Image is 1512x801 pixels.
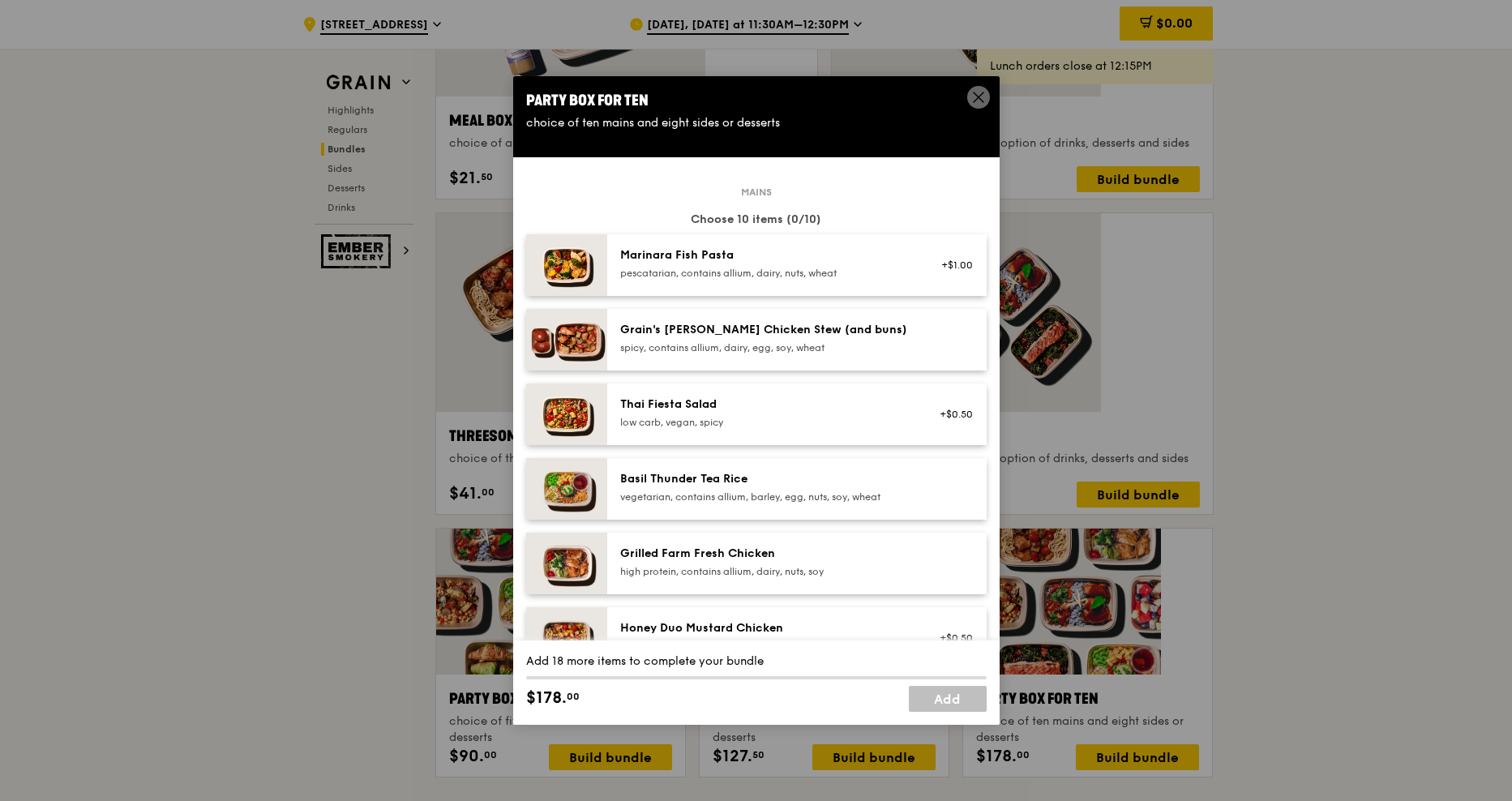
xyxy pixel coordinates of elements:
div: +$1.00 [931,259,974,272]
div: Grilled Farm Fresh Chicken [620,546,911,562]
div: high protein, contains allium, soy, wheat [620,640,911,653]
div: choice of ten mains and eight sides or desserts [526,115,987,131]
div: Basil Thunder Tea Rice [620,471,911,487]
div: Honey Duo Mustard Chicken [620,620,911,636]
div: Add 18 more items to complete your bundle [526,653,987,670]
div: spicy, contains allium, dairy, egg, soy, wheat [620,341,911,354]
img: daily_normal_HORZ-Grilled-Farm-Fresh-Chicken.jpg [526,533,607,594]
div: Party Box for Ten [526,89,987,112]
div: Grain's [PERSON_NAME] Chicken Stew (and buns) [620,322,911,338]
div: pescatarian, contains allium, dairy, nuts, wheat [620,267,911,280]
div: +$0.50 [931,408,974,421]
a: Add [909,686,987,712]
span: $178. [526,686,567,710]
img: daily_normal_Marinara_Fish_Pasta__Horizontal_.jpg [526,234,607,296]
div: low carb, vegan, spicy [620,416,911,429]
img: daily_normal_Honey_Duo_Mustard_Chicken__Horizontal_.jpg [526,607,607,669]
div: vegetarian, contains allium, barley, egg, nuts, soy, wheat [620,490,911,503]
div: Choose 10 items (0/10) [526,212,987,228]
div: Marinara Fish Pasta [620,247,911,263]
span: Mains [735,186,778,199]
img: daily_normal_HORZ-Basil-Thunder-Tea-Rice.jpg [526,458,607,520]
img: daily_normal_Thai_Fiesta_Salad__Horizontal_.jpg [526,383,607,445]
div: +$0.50 [931,632,974,645]
img: daily_normal_Grains-Curry-Chicken-Stew-HORZ.jpg [526,309,607,371]
div: high protein, contains allium, dairy, nuts, soy [620,565,911,578]
span: 00 [567,690,580,703]
div: Thai Fiesta Salad [620,396,911,413]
